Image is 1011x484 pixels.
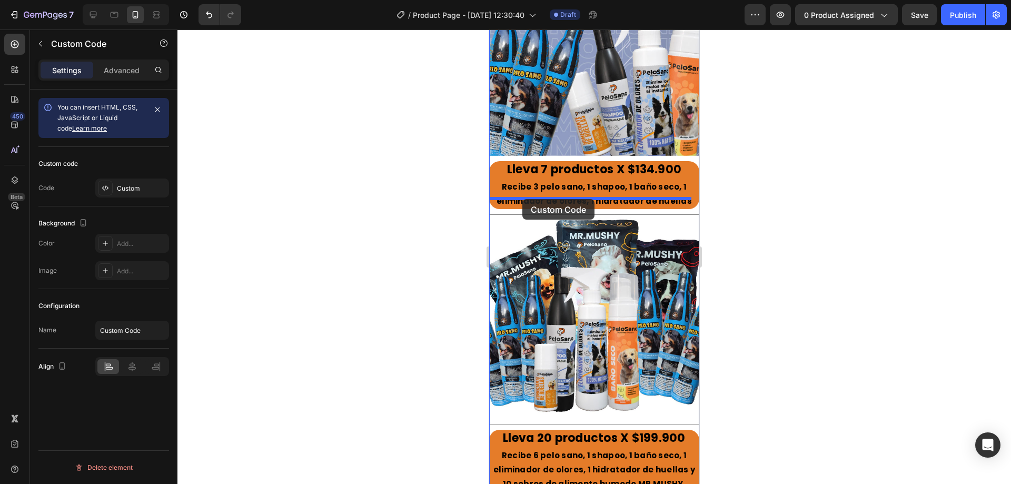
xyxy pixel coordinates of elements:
p: 7 [69,8,74,21]
button: Delete element [38,459,169,476]
div: Color [38,239,55,248]
div: Dominio: [DOMAIN_NAME] [27,27,118,36]
div: Open Intercom Messenger [975,432,1000,458]
div: Publish [950,9,976,21]
a: Learn more [72,124,107,132]
p: Settings [52,65,82,76]
div: Beta [8,193,25,201]
button: Publish [941,4,985,25]
div: Configuration [38,301,80,311]
div: Custom code [38,159,78,169]
div: Add... [117,266,166,276]
span: 0 product assigned [804,9,874,21]
div: Name [38,325,56,335]
div: Align [38,360,68,374]
span: / [408,9,411,21]
button: 7 [4,4,78,25]
div: Palabras clave [124,62,167,69]
div: Custom [117,184,166,193]
div: Dominio [55,62,81,69]
div: Background [38,216,90,231]
div: Code [38,183,54,193]
div: 450 [10,112,25,121]
span: Draft [560,10,576,19]
span: Product Page - [DATE] 12:30:40 [413,9,524,21]
img: tab_domain_overview_orange.svg [44,61,52,70]
button: 0 product assigned [795,4,898,25]
p: Custom Code [51,37,141,50]
button: Save [902,4,937,25]
div: Delete element [75,461,133,474]
span: You can insert HTML, CSS, JavaScript or Liquid code [57,103,137,132]
img: tab_keywords_by_traffic_grey.svg [112,61,121,70]
div: Add... [117,239,166,249]
img: website_grey.svg [17,27,25,36]
div: Undo/Redo [199,4,241,25]
div: v 4.0.25 [29,17,52,25]
iframe: Design area [489,29,699,484]
span: Save [911,11,928,19]
div: Image [38,266,57,275]
img: logo_orange.svg [17,17,25,25]
p: Advanced [104,65,140,76]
